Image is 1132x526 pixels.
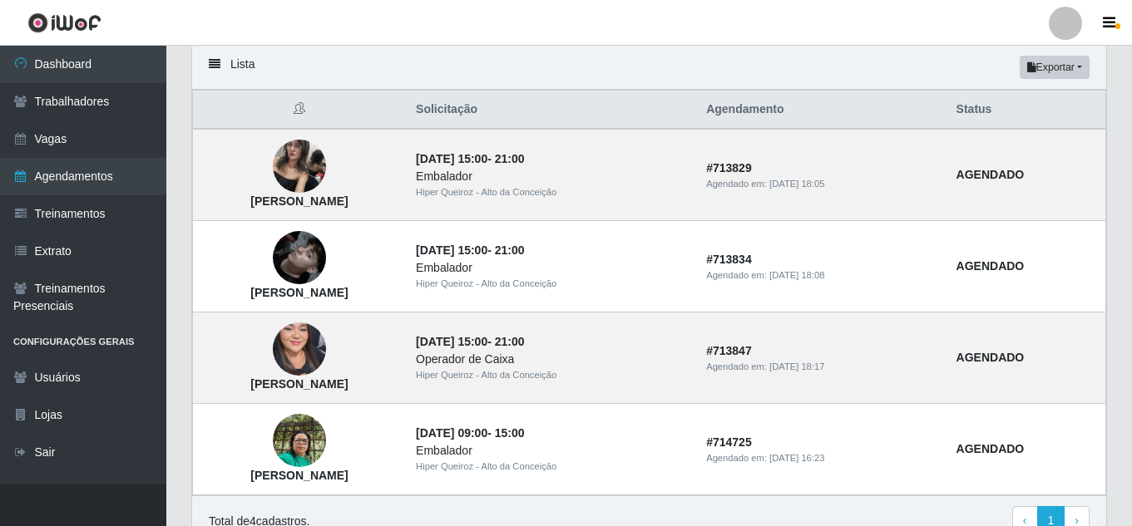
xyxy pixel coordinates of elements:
[416,168,686,185] div: Embalador
[416,277,686,291] div: Hiper Queiroz - Alto da Conceição
[273,210,326,305] img: Richard Vinícius Pereira Lourenço
[495,152,525,165] time: 21:00
[706,344,752,357] strong: # 713847
[273,131,326,202] img: Dulcilene Raimunda da Silva
[495,335,525,348] time: 21:00
[416,335,524,348] strong: -
[696,91,946,130] th: Agendamento
[192,46,1106,90] div: Lista
[769,361,824,371] time: [DATE] 18:17
[495,243,525,257] time: 21:00
[769,270,824,280] time: [DATE] 18:08
[769,453,824,463] time: [DATE] 16:23
[416,243,524,257] strong: -
[769,179,824,189] time: [DATE] 18:05
[957,351,1025,364] strong: AGENDADO
[416,426,487,440] time: [DATE] 09:00
[957,442,1025,455] strong: AGENDADO
[416,351,686,368] div: Operador de Caixa
[706,253,752,266] strong: # 713834
[416,152,524,165] strong: -
[416,442,686,460] div: Embalador
[250,377,348,391] strong: [PERSON_NAME]
[495,426,525,440] time: 15:00
[416,243,487,257] time: [DATE] 15:00
[957,168,1025,181] strong: AGENDADO
[706,268,936,283] div: Agendado em:
[416,152,487,165] time: [DATE] 15:00
[416,185,686,199] div: Hiper Queiroz - Alto da Conceição
[957,259,1025,273] strong: AGENDADO
[250,469,348,482] strong: [PERSON_NAME]
[273,406,326,476] img: Lucilene Vieira De Melo
[273,292,326,406] img: Antonia Veronica Pereira de Souza
[706,177,936,191] div: Agendado em:
[250,194,348,208] strong: [PERSON_NAME]
[706,161,752,175] strong: # 713829
[416,426,524,440] strong: -
[706,435,752,449] strong: # 714725
[416,259,686,277] div: Embalador
[416,368,686,382] div: Hiper Queiroz - Alto da Conceição
[706,451,936,465] div: Agendado em:
[27,12,101,33] img: CoreUI Logo
[416,335,487,348] time: [DATE] 15:00
[250,286,348,299] strong: [PERSON_NAME]
[416,460,686,474] div: Hiper Queiroz - Alto da Conceição
[706,360,936,374] div: Agendado em:
[947,91,1106,130] th: Status
[1020,56,1090,79] button: Exportar
[406,91,696,130] th: Solicitação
